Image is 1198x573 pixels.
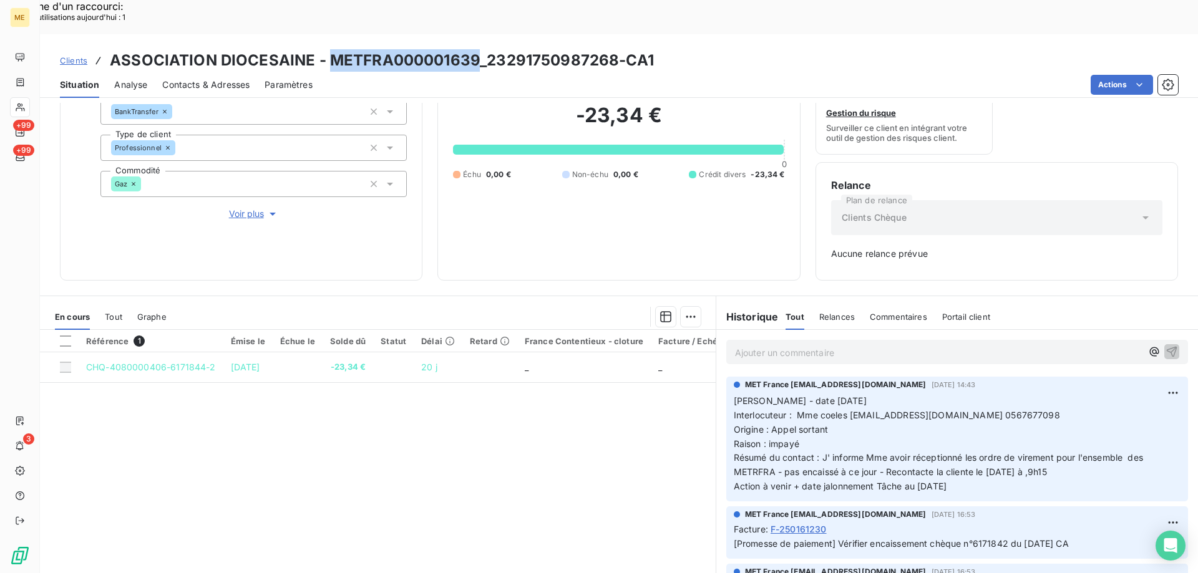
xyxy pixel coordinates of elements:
[114,79,147,91] span: Analyse
[115,144,162,152] span: Professionnel
[716,309,779,324] h6: Historique
[826,123,983,143] span: Surveiller ce client en intégrant votre outil de gestion des risques client.
[60,54,87,67] a: Clients
[525,336,643,346] div: France Contentieux - cloture
[115,108,158,115] span: BankTransfer
[942,312,990,322] span: Portail client
[932,381,976,388] span: [DATE] 14:43
[229,208,279,220] span: Voir plus
[826,108,896,118] span: Gestion du risque
[613,169,638,180] span: 0,00 €
[745,509,927,520] span: MET France [EMAIL_ADDRESS][DOMAIN_NAME]
[381,336,406,346] div: Statut
[13,145,34,156] span: +99
[10,546,30,566] img: Logo LeanPay
[486,169,511,180] span: 0,00 €
[110,49,654,72] h3: ASSOCIATION DIOCESAINE - METFRA000001639_23291750987268-CA1
[463,169,481,180] span: Échu
[100,207,407,221] button: Voir plus
[134,335,145,347] span: 1
[86,362,216,372] span: CHQ-4080000406-6171844-2
[23,433,34,445] span: 3
[734,481,947,491] span: Action à venir + date jalonnement Tâche au [DATE]
[525,362,528,372] span: _
[141,178,151,190] input: Ajouter une valeur
[55,312,90,322] span: En cours
[734,424,828,435] span: Origine : Appel sortant
[734,538,1069,549] span: [Promesse de paiement] Vérifier encaissement chèque n°6171842 du [DATE] CA
[932,511,976,518] span: [DATE] 16:53
[60,55,87,65] span: Clients
[105,312,122,322] span: Tout
[734,452,1146,477] span: Résumé du contact : J' informe Mme avoir réceptionné les ordre de virement pour l'ensemble des ME...
[137,312,167,322] span: Graphe
[1091,75,1153,95] button: Actions
[658,362,662,372] span: _
[453,103,784,140] h2: -23,34 €
[816,75,993,155] button: Gestion du risqueSurveiller ce client en intégrant votre outil de gestion des risques client.
[330,361,366,373] span: -23,34 €
[470,336,510,346] div: Retard
[819,312,855,322] span: Relances
[162,79,250,91] span: Contacts & Adresses
[734,410,1060,420] span: Interlocuteur : Mme coeles [EMAIL_ADDRESS][DOMAIN_NAME] 0567677098
[699,169,746,180] span: Crédit divers
[771,522,827,536] span: F-250161230
[572,169,608,180] span: Non-échu
[870,312,927,322] span: Commentaires
[734,395,867,406] span: [PERSON_NAME] - date [DATE]
[280,336,315,346] div: Échue le
[13,120,34,131] span: +99
[782,159,787,169] span: 0
[86,335,216,347] div: Référence
[831,178,1162,193] h6: Relance
[734,522,768,536] span: Facture :
[734,438,799,449] span: Raison : impayé
[658,336,744,346] div: Facture / Echéancier
[60,79,99,91] span: Situation
[175,142,185,153] input: Ajouter une valeur
[421,336,455,346] div: Délai
[1156,531,1186,561] div: Open Intercom Messenger
[786,312,804,322] span: Tout
[745,379,927,390] span: MET France [EMAIL_ADDRESS][DOMAIN_NAME]
[842,211,907,224] span: Clients Chèque
[265,79,313,91] span: Paramètres
[831,248,1162,260] span: Aucune relance prévue
[751,169,784,180] span: -23,34 €
[231,362,260,372] span: [DATE]
[115,180,127,188] span: Gaz
[330,336,366,346] div: Solde dû
[231,336,265,346] div: Émise le
[421,362,437,372] span: 20 j
[172,106,182,117] input: Ajouter une valeur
